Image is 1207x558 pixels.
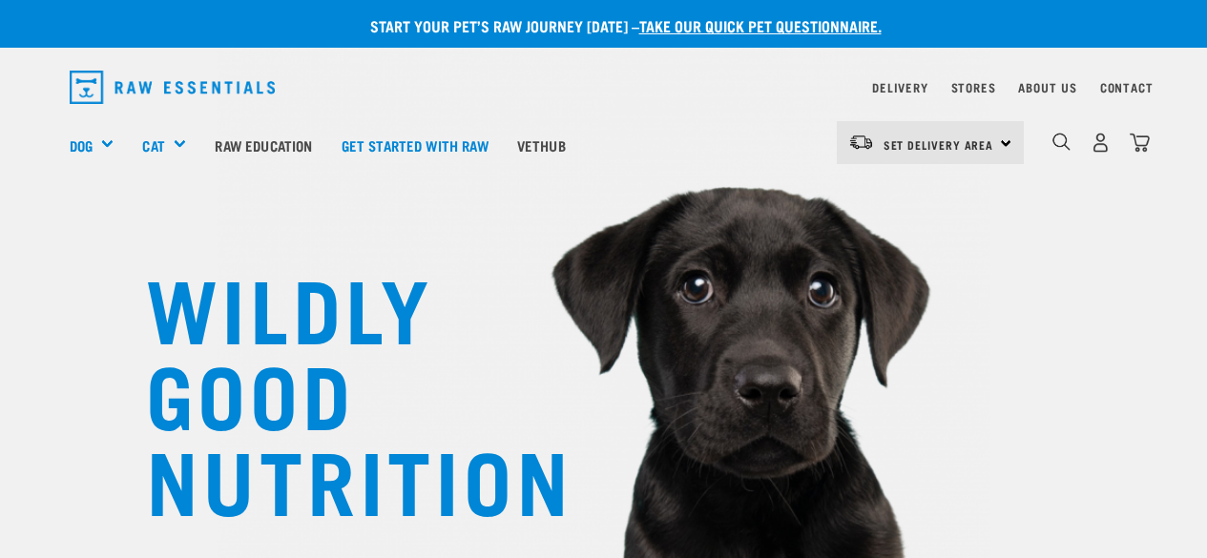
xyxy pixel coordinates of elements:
a: Raw Education [200,107,326,183]
img: home-icon-1@2x.png [1052,133,1071,151]
a: Dog [70,134,93,156]
img: Raw Essentials Logo [70,71,276,104]
a: Cat [142,134,164,156]
img: van-moving.png [848,134,874,151]
a: Stores [951,84,996,91]
nav: dropdown navigation [54,63,1154,112]
a: About Us [1018,84,1076,91]
a: take our quick pet questionnaire. [639,21,882,30]
span: Set Delivery Area [884,141,994,148]
a: Contact [1100,84,1154,91]
img: home-icon@2x.png [1130,133,1150,153]
a: Vethub [503,107,580,183]
h1: WILDLY GOOD NUTRITION [146,262,528,520]
a: Get started with Raw [327,107,503,183]
img: user.png [1091,133,1111,153]
a: Delivery [872,84,927,91]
